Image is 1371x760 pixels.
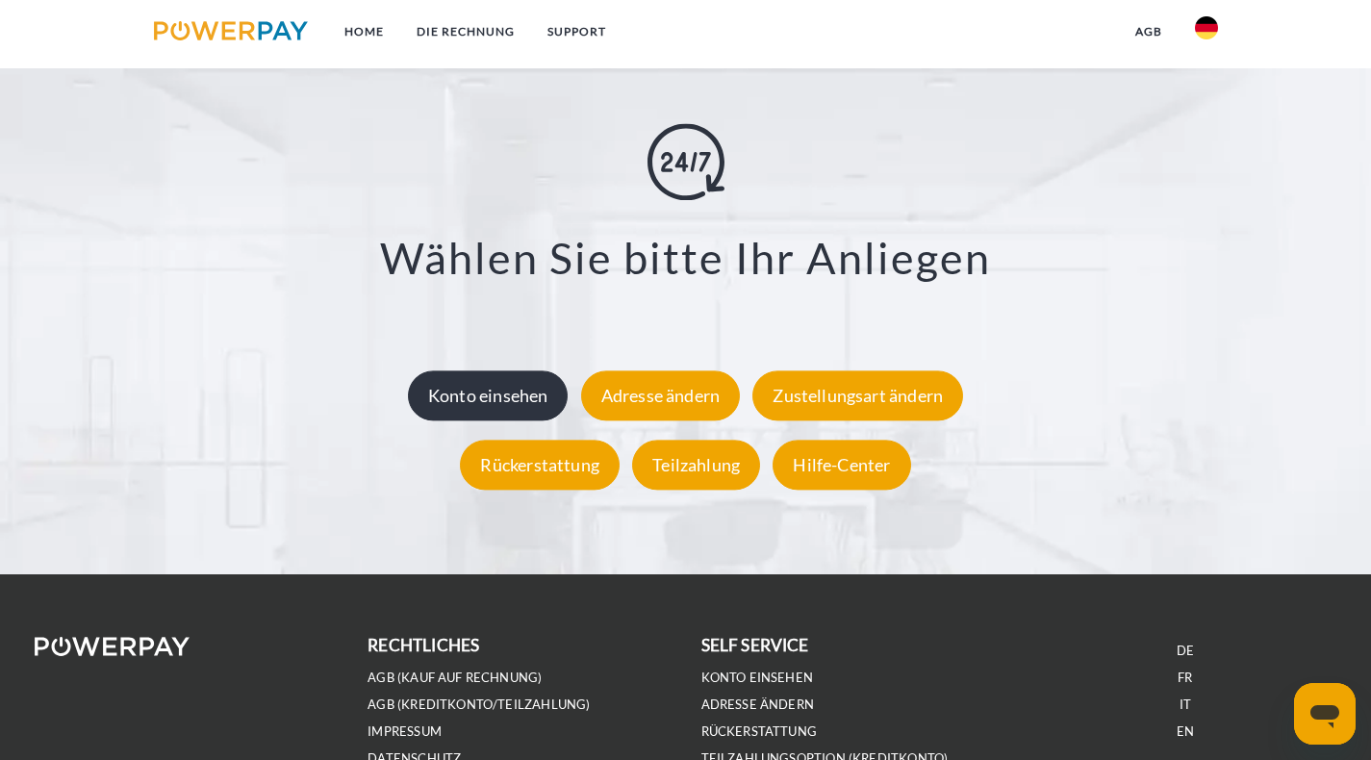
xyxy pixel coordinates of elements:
[408,371,569,421] div: Konto einsehen
[701,697,815,713] a: Adresse ändern
[403,386,573,407] a: Konto einsehen
[1180,697,1191,713] a: IT
[701,635,809,655] b: self service
[368,635,479,655] b: rechtliches
[1195,16,1218,39] img: de
[1177,643,1194,659] a: DE
[400,14,531,49] a: DIE RECHNUNG
[531,14,622,49] a: SUPPORT
[455,455,624,476] a: Rückerstattung
[1119,14,1179,49] a: agb
[1177,723,1194,740] a: EN
[328,14,400,49] a: Home
[773,441,910,491] div: Hilfe-Center
[748,386,968,407] a: Zustellungsart ändern
[368,723,442,740] a: IMPRESSUM
[701,670,814,686] a: Konto einsehen
[701,723,818,740] a: Rückerstattung
[768,455,915,476] a: Hilfe-Center
[1178,670,1192,686] a: FR
[627,455,765,476] a: Teilzahlung
[632,441,760,491] div: Teilzahlung
[92,232,1279,286] h3: Wählen Sie bitte Ihr Anliegen
[581,371,741,421] div: Adresse ändern
[752,371,963,421] div: Zustellungsart ändern
[647,124,724,201] img: online-shopping.svg
[1294,683,1356,745] iframe: Schaltfläche zum Öffnen des Messaging-Fensters
[35,637,190,656] img: logo-powerpay-white.svg
[576,386,746,407] a: Adresse ändern
[368,697,590,713] a: AGB (Kreditkonto/Teilzahlung)
[368,670,542,686] a: AGB (Kauf auf Rechnung)
[460,441,620,491] div: Rückerstattung
[154,21,309,40] img: logo-powerpay.svg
